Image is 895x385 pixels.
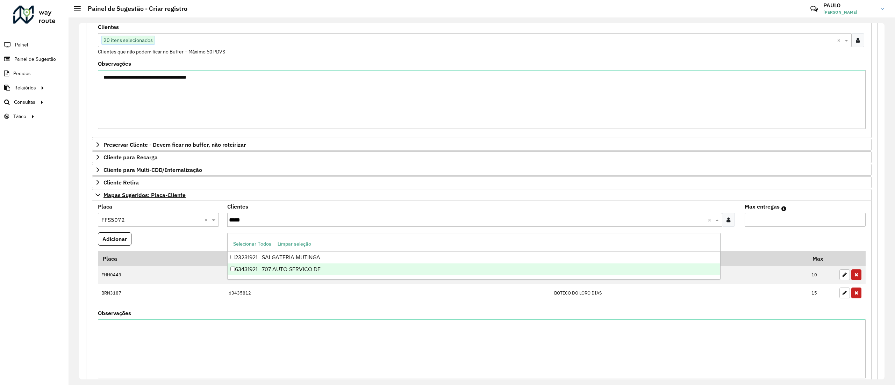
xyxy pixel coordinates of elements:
span: Clear all [204,216,210,224]
td: 10 [808,266,836,284]
label: Placa [98,202,112,211]
span: Tático [13,113,26,120]
td: BRN3187 [98,284,225,302]
label: Max entregas [745,202,780,211]
label: Observações [98,59,131,68]
span: Painel de Sugestão [14,56,56,63]
a: Cliente para Recarga [92,151,872,163]
span: Pedidos [13,70,31,77]
h2: Painel de Sugestão - Criar registro [81,5,187,13]
span: Cliente para Multi-CDD/Internalização [103,167,202,173]
a: Mapas Sugeridos: Placa-Cliente [92,189,872,201]
div: Priorizar Cliente - Não podem ficar no buffer [92,21,872,138]
span: Clear all [837,36,843,44]
a: Cliente para Multi-CDD/Internalização [92,164,872,176]
span: Cliente Retira [103,180,139,185]
td: 63419476 [225,266,551,284]
label: Clientes [98,23,119,31]
label: Clientes [227,202,248,211]
td: 63435812 [225,284,551,302]
span: Relatórios [14,84,36,92]
span: Consultas [14,99,35,106]
td: FHH0443 [98,266,225,284]
em: Máximo de clientes que serão colocados na mesma rota com os clientes informados [781,206,786,211]
td: 15 [808,284,836,302]
button: Selecionar Todos [230,239,274,249]
span: 20 itens selecionados [102,36,155,44]
th: Placa [98,251,225,266]
small: Clientes que não podem ficar no Buffer – Máximo 50 PDVS [98,49,225,55]
span: [PERSON_NAME] [823,9,876,15]
a: Contato Rápido [807,1,822,16]
button: Limpar seleção [274,239,314,249]
div: 63431921 - 707 AUTO-SERVICO DE [228,263,721,275]
div: 23231921 - SALGATERIA MUTINGA [228,252,721,263]
th: Código Cliente [225,251,551,266]
label: Observações [98,309,131,317]
h3: PAULO [823,2,876,9]
a: Preservar Cliente - Devem ficar no buffer, não roteirizar [92,139,872,151]
td: BOTECO DO LORO DIAS [550,284,808,302]
span: Mapas Sugeridos: Placa-Cliente [103,192,186,198]
span: Cliente para Recarga [103,154,158,160]
span: Clear all [708,216,714,224]
ng-dropdown-panel: Options list [227,233,721,279]
span: Painel [15,41,28,49]
button: Adicionar [98,232,131,246]
a: Cliente Retira [92,176,872,188]
span: Preservar Cliente - Devem ficar no buffer, não roteirizar [103,142,246,147]
th: Max [808,251,836,266]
